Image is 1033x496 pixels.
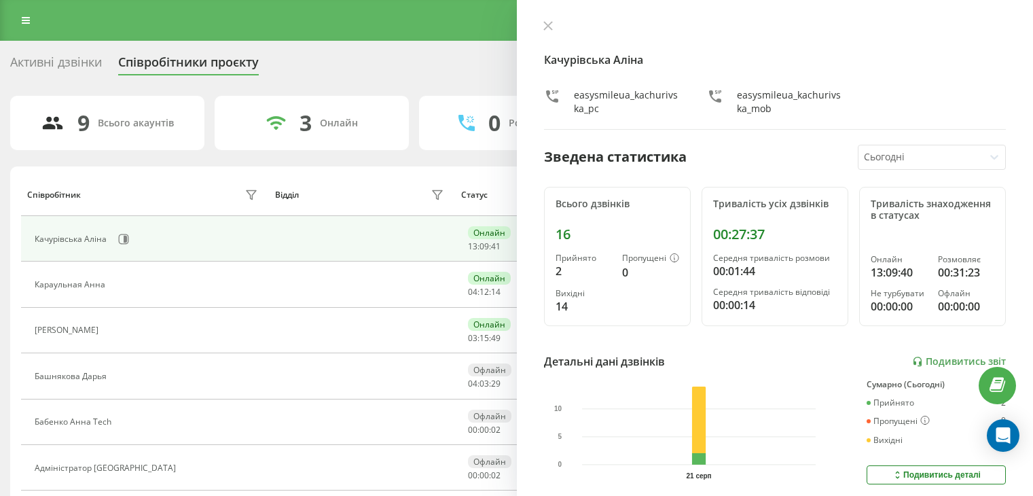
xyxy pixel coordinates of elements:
div: Прийнято [867,398,914,408]
div: 00:01:44 [713,263,837,279]
div: : : [468,287,501,297]
div: Пропущені [622,253,679,264]
text: 10 [554,405,562,412]
div: 2 [1001,398,1006,408]
div: Активні дзвінки [10,55,102,76]
div: 00:27:37 [713,226,837,243]
div: 9 [77,110,90,136]
div: Вихідні [867,436,903,445]
div: Статус [461,190,488,200]
span: 04 [468,378,477,389]
div: 00:31:23 [938,264,994,281]
div: 13:09:40 [871,264,927,281]
div: Онлайн [468,272,511,285]
div: Тривалість усіх дзвінків [713,198,837,210]
div: Башнякова Дарья [35,372,110,381]
div: : : [468,379,501,389]
div: Тривалість знаходження в статусах [871,198,994,222]
button: Подивитись деталі [867,465,1006,484]
div: Детальні дані дзвінків [544,353,665,370]
div: Офлайн [938,289,994,298]
span: 00 [479,424,489,436]
div: Онлайн [871,255,927,264]
div: : : [468,242,501,251]
div: 2 [556,263,611,279]
div: easysmileua_kachurivska_pc [574,88,680,116]
span: 04 [468,286,477,298]
div: 0 [1001,416,1006,427]
div: Подивитись деталі [892,470,981,480]
div: Зведена статистика [544,147,687,167]
span: 03 [468,332,477,344]
div: Пропущені [867,416,930,427]
span: 14 [491,286,501,298]
div: 0 [488,110,501,136]
div: Онлайн [468,226,511,239]
span: 03 [479,378,489,389]
span: 09 [479,241,489,252]
text: 5 [558,433,562,440]
span: 13 [468,241,477,252]
div: 00:00:14 [713,297,837,313]
div: Середня тривалість відповіді [713,287,837,297]
div: 14 [556,298,611,315]
div: 0 [622,264,679,281]
div: : : [468,425,501,435]
div: Вихідні [556,289,611,298]
text: 0 [558,461,562,469]
span: 00 [479,470,489,481]
div: Open Intercom Messenger [987,419,1019,452]
text: 21 серп [686,472,711,480]
div: Караульная Анна [35,280,109,289]
div: Прийнято [556,253,611,263]
div: Не турбувати [871,289,927,298]
span: 12 [479,286,489,298]
div: Відділ [275,190,299,200]
div: : : [468,334,501,343]
div: Офлайн [468,364,511,376]
div: Офлайн [468,410,511,423]
div: Всього акаунтів [98,118,174,129]
span: 00 [468,424,477,436]
span: 49 [491,332,501,344]
div: Співробітник [27,190,81,200]
div: Онлайн [320,118,358,129]
div: Середня тривалість розмови [713,253,837,263]
div: Розмовляють [509,118,575,129]
div: Бабенко Анна Tech [35,417,115,427]
span: 41 [491,241,501,252]
span: 29 [491,378,501,389]
div: 16 [556,226,679,243]
span: 02 [491,424,501,436]
div: : : [468,471,501,480]
div: Сумарно (Сьогодні) [867,380,1006,389]
span: 02 [491,470,501,481]
div: Онлайн [468,318,511,331]
h4: Качурівська Аліна [544,52,1007,68]
span: 15 [479,332,489,344]
div: [PERSON_NAME] [35,325,102,335]
div: Адміністратор [GEOGRAPHIC_DATA] [35,463,179,473]
div: Всього дзвінків [556,198,679,210]
div: Співробітники проєкту [118,55,259,76]
div: 00:00:00 [938,298,994,315]
a: Подивитись звіт [912,356,1006,368]
div: Офлайн [468,455,511,468]
div: 00:00:00 [871,298,927,315]
span: 00 [468,470,477,481]
div: Розмовляє [938,255,994,264]
div: easysmileua_kachurivska_mob [737,88,843,116]
div: 3 [300,110,312,136]
div: Качурівська Аліна [35,234,110,244]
